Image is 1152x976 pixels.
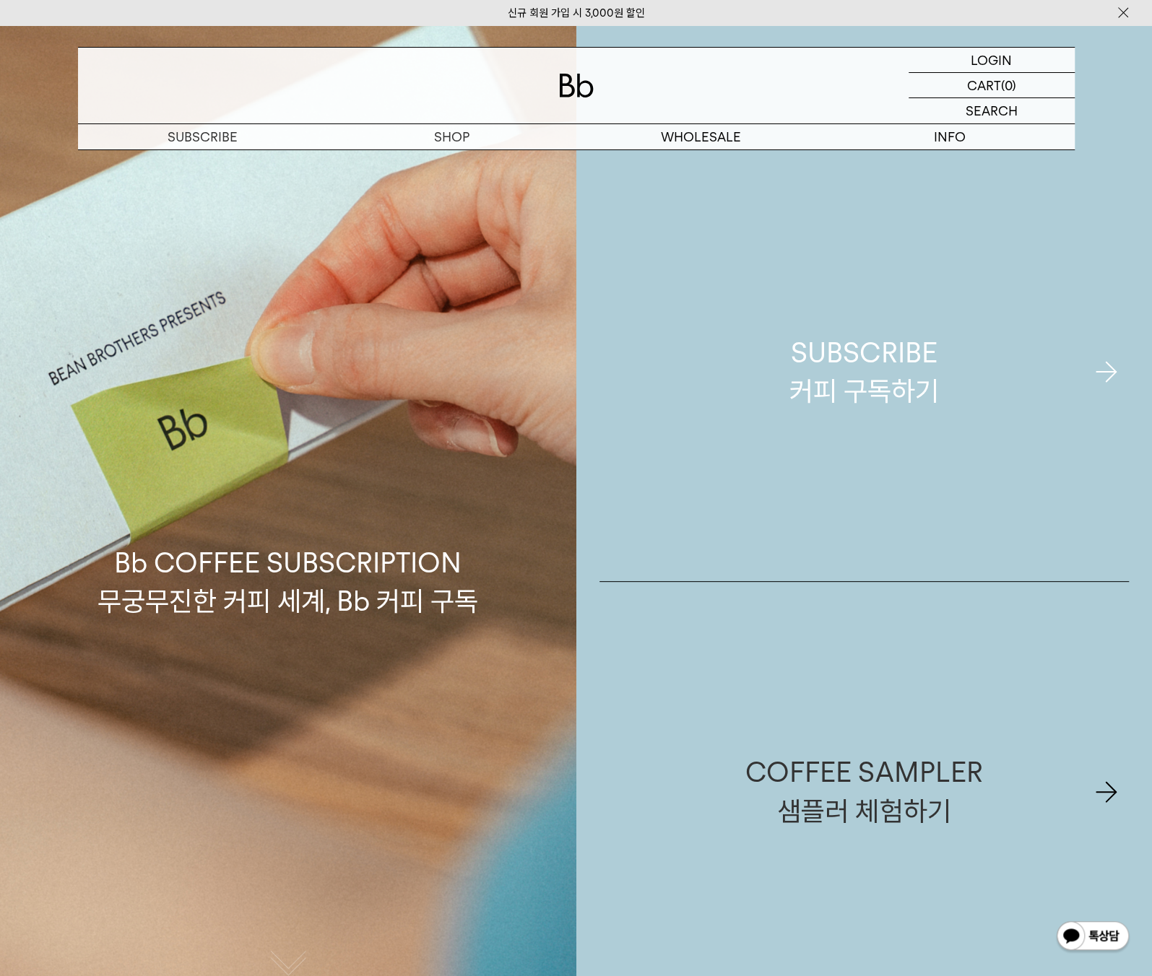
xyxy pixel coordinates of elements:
[971,48,1012,72] p: LOGIN
[909,73,1075,98] a: CART (0)
[1055,920,1130,954] img: 카카오톡 채널 1:1 채팅 버튼
[826,124,1075,149] p: INFO
[909,48,1075,73] a: LOGIN
[745,753,982,829] div: COFFEE SAMPLER 샘플러 체험하기
[327,124,576,149] a: SHOP
[967,73,1001,97] p: CART
[599,162,1130,581] a: SUBSCRIBE커피 구독하기
[966,98,1018,123] p: SEARCH
[576,124,826,149] p: WHOLESALE
[1001,73,1016,97] p: (0)
[98,406,478,620] p: Bb COFFEE SUBSCRIPTION 무궁무진한 커피 세계, Bb 커피 구독
[78,124,327,149] a: SUBSCRIBE
[508,6,645,19] a: 신규 회원 가입 시 3,000원 할인
[789,334,939,410] div: SUBSCRIBE 커피 구독하기
[559,74,594,97] img: 로고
